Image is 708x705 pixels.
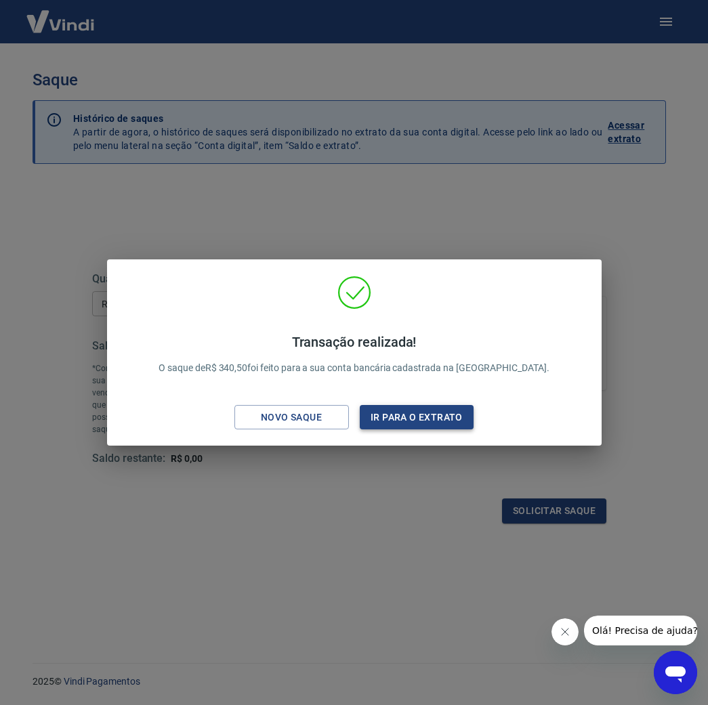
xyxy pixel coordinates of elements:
div: Novo saque [245,409,338,426]
iframe: Botão para abrir a janela de mensagens [654,651,697,694]
p: O saque de R$ 340,50 foi feito para a sua conta bancária cadastrada na [GEOGRAPHIC_DATA]. [159,334,549,375]
iframe: Mensagem da empresa [584,616,697,645]
iframe: Fechar mensagem [551,618,579,645]
h4: Transação realizada! [159,334,549,350]
span: Olá! Precisa de ajuda? [8,9,114,20]
button: Ir para o extrato [360,405,474,430]
button: Novo saque [234,405,349,430]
